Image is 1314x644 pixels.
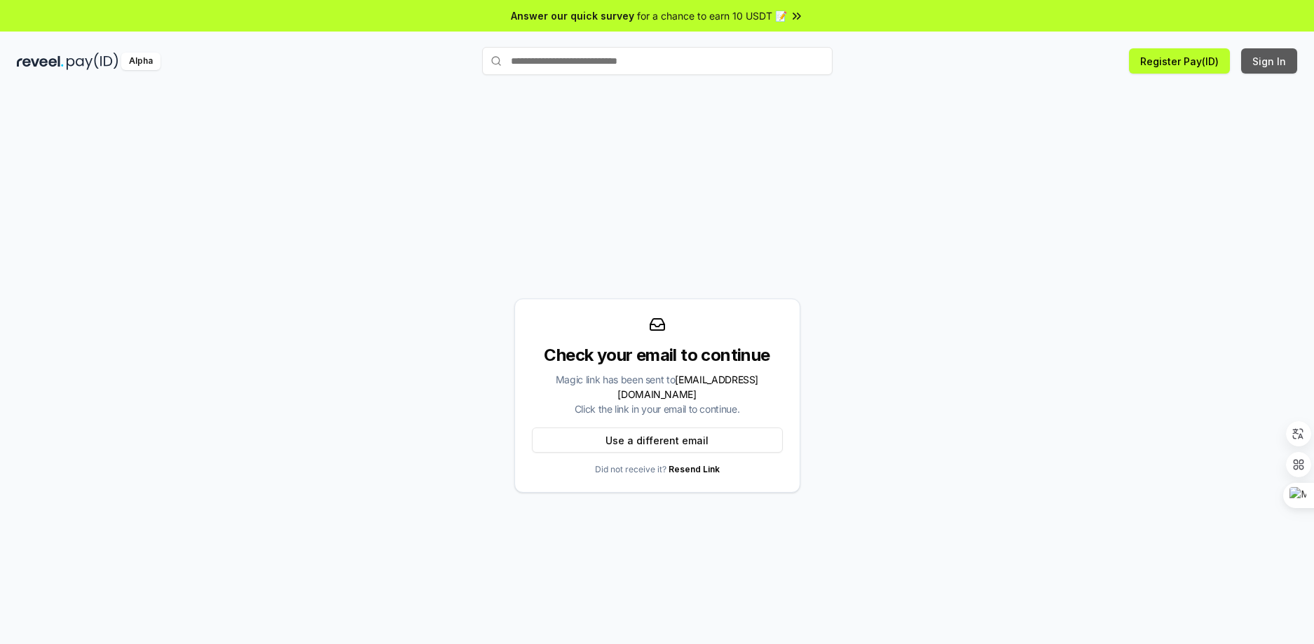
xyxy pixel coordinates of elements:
div: Check your email to continue [532,344,783,366]
a: Resend Link [669,464,720,474]
span: Answer our quick survey [511,8,634,23]
span: for a chance to earn 10 USDT 📝 [637,8,787,23]
button: Use a different email [532,427,783,453]
img: pay_id [67,53,118,70]
div: Magic link has been sent to Click the link in your email to continue. [532,372,783,416]
span: [EMAIL_ADDRESS][DOMAIN_NAME] [617,374,758,400]
button: Sign In [1241,48,1297,74]
p: Did not receive it? [595,464,720,475]
button: Register Pay(ID) [1129,48,1230,74]
img: reveel_dark [17,53,64,70]
div: Alpha [121,53,160,70]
